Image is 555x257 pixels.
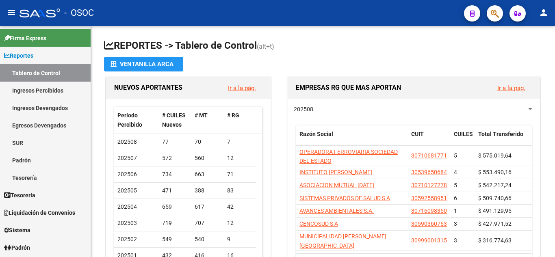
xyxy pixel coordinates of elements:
[191,107,224,134] datatable-header-cell: # MT
[117,203,137,210] span: 202504
[227,170,253,179] div: 71
[227,235,253,244] div: 9
[294,106,313,112] span: 202508
[162,137,188,147] div: 77
[195,112,208,119] span: # MT
[162,112,186,128] span: # CUILES Nuevos
[478,131,523,137] span: Total Transferido
[4,243,30,252] span: Padrón
[4,191,35,200] span: Tesorería
[117,138,137,145] span: 202508
[159,107,191,134] datatable-header-cell: # CUILES Nuevos
[162,170,188,179] div: 734
[478,182,512,188] span: $ 542.217,24
[227,137,253,147] div: 7
[299,149,398,164] span: OPERADORA FERROVIARIA SOCIEDAD DEL ESTADO
[299,233,386,249] span: MUNICIPALIDAD [PERSON_NAME][GEOGRAPHIC_DATA]
[454,220,457,227] span: 3
[454,169,457,175] span: 4
[117,155,137,161] span: 202507
[491,80,532,95] button: Ir a la pág.
[299,131,333,137] span: Razón Social
[195,170,221,179] div: 663
[454,131,473,137] span: CUILES
[478,220,512,227] span: $ 427.971,52
[162,186,188,195] div: 471
[117,171,137,177] span: 202506
[195,218,221,228] div: 707
[227,112,239,119] span: # RG
[411,195,447,201] span: 30592558951
[4,51,33,60] span: Reportes
[478,169,512,175] span: $ 553.490,16
[299,182,374,188] span: ASOCIACION MUTUAL [DATE]
[227,153,253,163] div: 12
[411,220,447,227] span: 30590360763
[221,80,262,95] button: Ir a la pág.
[478,237,512,244] span: $ 316.774,63
[299,220,338,227] span: CENCOSUD S A
[411,169,447,175] span: 30539650684
[408,125,451,152] datatable-header-cell: CUIT
[227,186,253,195] div: 83
[411,131,424,137] span: CUIT
[411,237,447,244] span: 30999001315
[497,84,525,92] a: Ir a la pág.
[411,182,447,188] span: 30710127278
[162,235,188,244] div: 549
[299,207,374,214] span: AVANCES AMBIENTALES S.A.
[104,39,542,53] h1: REPORTES -> Tablero de Control
[4,34,46,43] span: Firma Express
[195,202,221,212] div: 617
[296,84,401,91] span: EMPRESAS RG QUE MAS APORTAN
[7,8,16,17] mat-icon: menu
[111,57,177,71] div: Ventanilla ARCA
[114,107,159,134] datatable-header-cell: Período Percibido
[224,107,256,134] datatable-header-cell: # RG
[257,43,274,50] span: (alt+t)
[117,187,137,194] span: 202505
[195,137,221,147] div: 70
[454,152,457,159] span: 5
[478,207,512,214] span: $ 491.129,95
[195,186,221,195] div: 388
[299,195,390,201] span: SISTEMAS PRIVADOS DE SALUD S A
[117,236,137,242] span: 202502
[114,84,182,91] span: NUEVOS APORTANTES
[527,229,547,249] iframe: Intercom live chat
[4,226,30,235] span: Sistema
[411,207,447,214] span: 30716098350
[228,84,256,92] a: Ir a la pág.
[162,202,188,212] div: 659
[454,237,457,244] span: 3
[454,195,457,201] span: 6
[539,8,548,17] mat-icon: person
[296,125,408,152] datatable-header-cell: Razón Social
[454,207,457,214] span: 1
[454,182,457,188] span: 5
[4,208,75,217] span: Liquidación de Convenios
[162,218,188,228] div: 719
[64,4,94,22] span: - OSOC
[195,153,221,163] div: 560
[117,112,142,128] span: Período Percibido
[411,152,447,159] span: 30710681771
[478,152,512,159] span: $ 575.019,64
[299,169,372,175] span: INSTITUTO [PERSON_NAME]
[451,125,475,152] datatable-header-cell: CUILES
[227,218,253,228] div: 12
[117,220,137,226] span: 202503
[475,125,532,152] datatable-header-cell: Total Transferido
[104,57,183,71] button: Ventanilla ARCA
[227,202,253,212] div: 42
[162,153,188,163] div: 572
[478,195,512,201] span: $ 509.740,66
[195,235,221,244] div: 540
